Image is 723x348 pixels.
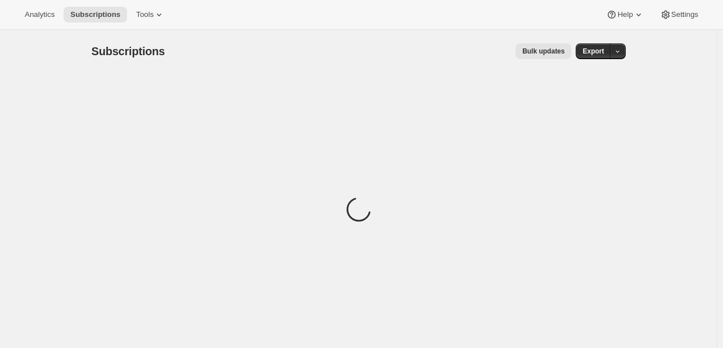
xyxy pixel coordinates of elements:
[516,43,571,59] button: Bulk updates
[136,10,153,19] span: Tools
[70,10,120,19] span: Subscriptions
[653,7,705,23] button: Settings
[64,7,127,23] button: Subscriptions
[671,10,698,19] span: Settings
[18,7,61,23] button: Analytics
[576,43,611,59] button: Export
[92,45,165,57] span: Subscriptions
[522,47,564,56] span: Bulk updates
[617,10,632,19] span: Help
[582,47,604,56] span: Export
[129,7,171,23] button: Tools
[599,7,650,23] button: Help
[25,10,55,19] span: Analytics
